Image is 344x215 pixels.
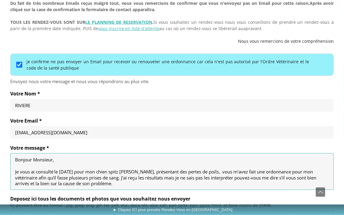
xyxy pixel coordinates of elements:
a: LE PLANNING DE RESERVATION [85,19,152,25]
input: Votre Nom * [15,102,329,108]
a: vous inscrire en liste d'attente [99,26,160,31]
label: Votre Email * [10,118,334,124]
a: Défiler vers le haut [316,187,325,197]
label: Deposez ici tous les documents et photos que vous souhaitez nous envoyer [10,196,334,202]
div: Envoyez nous votre message et nous vous répondrons au plus vite. [10,78,334,85]
label: Je confirme ne pas envoyer un Email pour recevoir ou renouveler une ordonnance car cela n'est pas... [27,58,309,71]
strong: TOUS LES RENDEZ-VOUS SONT SUR . [10,19,154,25]
div: Ils peuvent être au format : jpg, jpeg, png, gif, txt, pdf, doc, docx, xls, xlsx, odt, ppt, pptx,... [10,203,334,208]
span: Si vous souhaitez un rendez-vous nous vous conseillons de prendre un rendez-vous à parir de la pr... [10,19,334,31]
textarea: Bonjour Monsieur, Je vous ai consulté le [DATE] pour mon chien spitz [PERSON_NAME], présentant de... [15,157,329,187]
span: Du fait de très nombreux Emails reçus malgré tout, nous vous remercions de confirmer que vous n'e... [10,0,310,6]
span: Défiler vers le haut [316,188,325,197]
label: Votre Nom * [10,91,334,97]
span: Après avoir cliqué sur la case de confirmation le formulaire de contact apparaîtra. [10,0,334,12]
label: Votre message * [10,145,334,151]
input: Votre Email * [15,129,329,136]
span: Nous vous remercions de votre compréhension [238,38,334,44]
